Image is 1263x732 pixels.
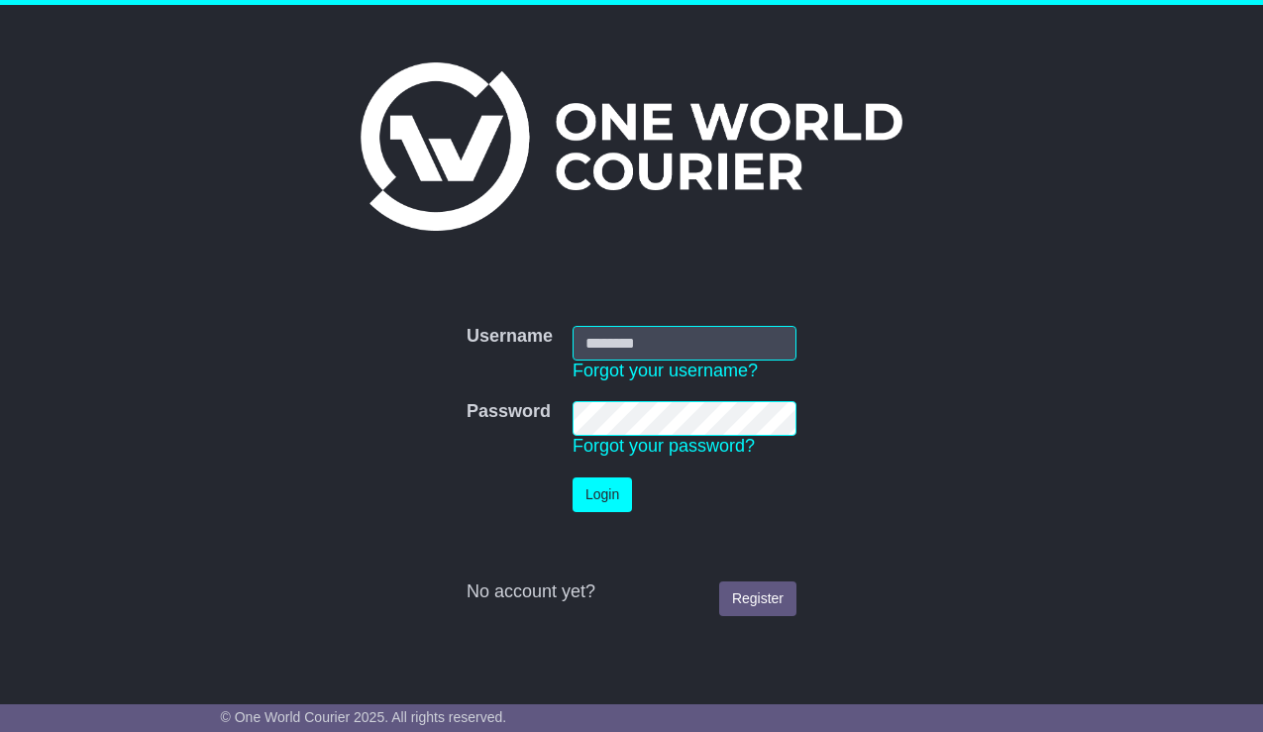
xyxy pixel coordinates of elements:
img: One World [361,62,901,231]
a: Forgot your password? [573,436,755,456]
label: Username [467,326,553,348]
label: Password [467,401,551,423]
a: Forgot your username? [573,361,758,380]
span: © One World Courier 2025. All rights reserved. [221,709,507,725]
button: Login [573,477,632,512]
a: Register [719,581,796,616]
div: No account yet? [467,581,796,603]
